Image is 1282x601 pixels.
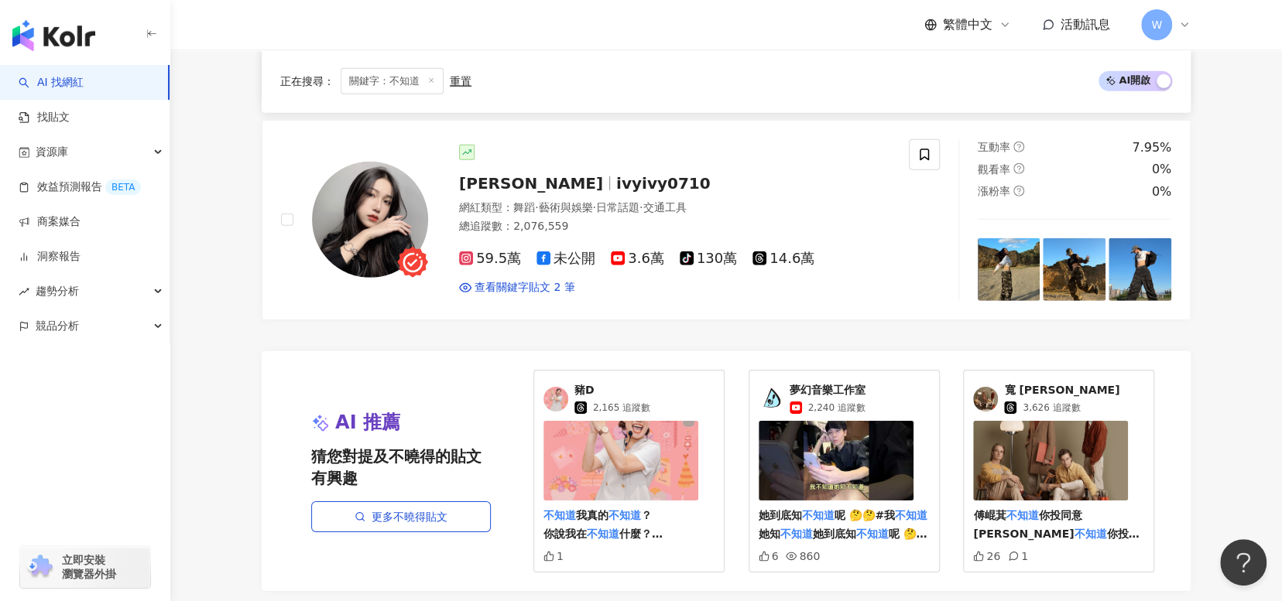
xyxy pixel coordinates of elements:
img: KOL Avatar [759,387,783,411]
div: 重置 [450,75,471,87]
span: 未公開 [536,251,595,267]
span: ivyivy0710 [616,174,711,193]
span: 我真的 [576,509,608,521]
span: question-circle [1013,186,1024,196]
a: 查看關鍵字貼文 2 筆 [459,280,575,295]
span: 2,165 追蹤數 [593,401,650,415]
span: 她知 [759,528,780,540]
span: 藝術與娛樂 [538,201,592,213]
a: KOL Avatar[PERSON_NAME]ivyivy0710網紅類型：舞蹈·藝術與娛樂·日常話題·交通工具總追蹤數：2,076,55959.5萬未公開3.6萬130萬14.6萬查看關鍵字貼... [262,120,1191,320]
div: 總追蹤數 ： 2,076,559 [459,219,890,234]
a: 更多不曉得貼文 [311,501,491,532]
span: W [1151,16,1162,33]
a: 商案媒合 [19,214,81,230]
mark: 不知道 [856,528,889,540]
img: chrome extension [25,555,55,579]
span: 呢 🤔🤔#我 [835,509,896,521]
img: KOL Avatar [312,162,428,278]
span: 立即安裝 瀏覽器外掛 [62,553,116,581]
span: 3,626 追蹤數 [1023,401,1080,415]
span: 寬 [PERSON_NAME] [1004,383,1119,398]
span: 正在搜尋 ： [280,75,334,87]
span: 3.6萬 [611,251,664,267]
img: post-image [1109,238,1171,301]
mark: 不知道 [1074,528,1106,540]
span: · [535,201,538,213]
span: 日常話題 [596,201,639,213]
mark: 不知道 [802,509,835,521]
img: KOL Avatar [973,387,998,411]
a: KOL Avatar豬D2,165 追蹤數 [543,383,715,415]
a: searchAI 找網紅 [19,75,84,90]
mark: 不知道 [543,509,576,521]
span: 傅崐萁 [973,509,1006,521]
span: 2,240 追蹤數 [808,401,866,415]
span: 59.5萬 [459,251,521,267]
span: 活動訊息 [1061,17,1110,32]
span: · [592,201,595,213]
span: 關鍵字：不知道 [341,68,444,94]
span: 競品分析 [36,309,79,343]
span: 她到底知 [759,509,802,521]
img: 她到底知不知道呢 🤔🤔#我不知道她知不知道 [759,421,914,500]
span: 舞蹈 [513,201,535,213]
span: · [639,201,643,213]
span: 資源庫 [36,135,68,169]
span: 交通工具 [643,201,686,213]
span: question-circle [1013,142,1024,152]
div: 0% [1152,183,1171,200]
div: 6 [759,550,779,562]
span: 觀看率 [978,163,1010,176]
img: KOL Avatar [543,387,568,411]
iframe: Help Scout Beacon - Open [1220,539,1267,586]
span: question-circle [1013,163,1024,174]
span: 趨勢分析 [36,274,79,309]
mark: 不知道 [895,509,927,521]
div: 1 [543,550,564,562]
span: 猜您對提及不曉得的貼文有興趣 [311,446,491,489]
a: KOL Avatar寬 [PERSON_NAME]3,626 追蹤數 [973,383,1144,415]
a: 找貼文 [19,110,70,125]
span: 130萬 [680,251,737,267]
mark: 不知道 [587,528,619,540]
a: KOL Avatar夢幻音樂工作室2,240 追蹤數 [759,383,930,415]
mark: 不知道 [608,509,641,521]
span: AI 推薦 [335,410,400,436]
span: rise [19,286,29,297]
a: 洞察報告 [19,249,81,265]
span: 繁體中文 [943,16,992,33]
div: 0% [1152,161,1171,178]
span: 互動率 [978,141,1010,153]
div: 網紅類型 ： [459,200,890,216]
span: 她到底知 [813,528,856,540]
div: 26 [973,550,1000,562]
img: post-image [978,238,1040,301]
div: 860 [786,550,820,562]
div: 7.95% [1132,139,1171,156]
span: 夢幻音樂工作室 [790,383,866,398]
img: logo [12,20,95,51]
span: 14.6萬 [752,251,814,267]
a: 效益預測報告BETA [19,179,141,195]
span: 豬D [574,383,650,398]
span: 查看關鍵字貼文 2 筆 [475,280,575,295]
mark: 不知道 [1006,509,1038,521]
img: post-image [1043,238,1105,301]
mark: 不知道 [780,528,813,540]
a: chrome extension立即安裝 瀏覽器外掛 [20,546,150,588]
div: 1 [1008,550,1028,562]
span: [PERSON_NAME] [459,174,603,193]
span: 漲粉率 [978,185,1010,197]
